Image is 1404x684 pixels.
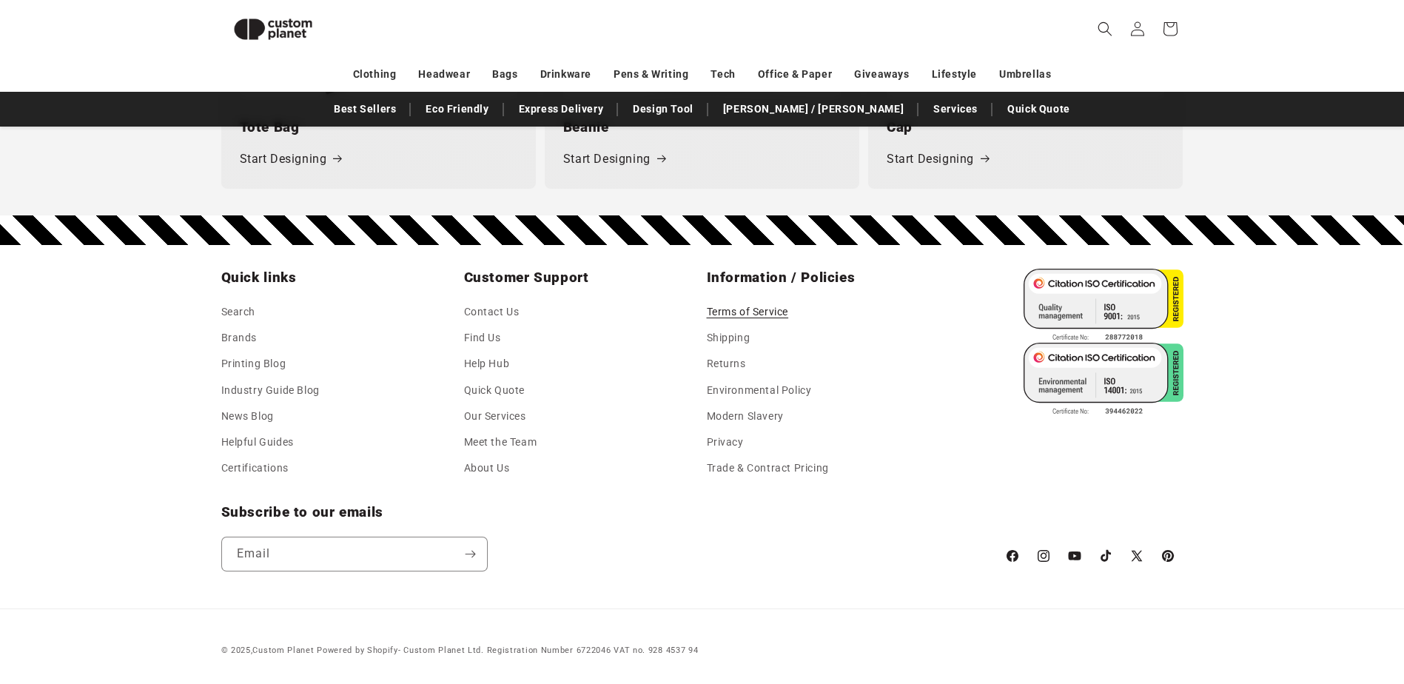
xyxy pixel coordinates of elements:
[317,646,698,655] small: - Custom Planet Ltd. Registration Number 6722046 VAT no. 928 4537 94
[707,325,750,351] a: Shipping
[240,149,342,170] a: Start Designing
[707,351,746,377] a: Returns
[563,149,665,170] a: Start Designing
[317,646,398,655] a: Powered by Shopify
[707,455,829,481] a: Trade & Contract Pricing
[221,429,294,455] a: Helpful Guides
[1024,269,1183,343] img: ISO 9001 Certified
[353,61,397,87] a: Clothing
[240,117,517,138] h3: Tote Bag
[464,403,526,429] a: Our Services
[707,403,784,429] a: Modern Slavery
[707,429,744,455] a: Privacy
[625,96,701,122] a: Design Tool
[418,61,470,87] a: Headwear
[492,61,517,87] a: Bags
[926,96,985,122] a: Services
[221,378,320,403] a: Industry Guide Blog
[1089,13,1121,45] summary: Search
[887,149,989,170] a: Start Designing
[707,269,941,286] h2: Information / Policies
[221,269,455,286] h2: Quick links
[221,303,256,325] a: Search
[932,61,977,87] a: Lifestyle
[707,303,789,325] a: Terms of Service
[221,403,274,429] a: News Blog
[221,646,315,655] small: © 2025,
[1024,343,1183,417] img: ISO 14001 Certified
[716,96,911,122] a: [PERSON_NAME] / [PERSON_NAME]
[464,269,698,286] h2: Customer Support
[464,303,520,325] a: Contact Us
[326,96,403,122] a: Best Sellers
[887,117,1164,138] h3: Cap
[464,378,525,403] a: Quick Quote
[854,61,909,87] a: Giveaways
[418,96,496,122] a: Eco Friendly
[464,351,510,377] a: Help Hub
[758,61,832,87] a: Office & Paper
[711,61,735,87] a: Tech
[221,455,289,481] a: Certifications
[563,117,841,138] h3: Beanie
[252,646,314,655] a: Custom Planet
[221,325,258,351] a: Brands
[454,537,487,571] button: Subscribe
[221,351,286,377] a: Printing Blog
[707,378,812,403] a: Environmental Policy
[464,455,510,481] a: About Us
[464,429,537,455] a: Meet the Team
[221,503,990,521] h2: Subscribe to our emails
[1157,524,1404,684] iframe: Chat Widget
[999,61,1051,87] a: Umbrellas
[221,6,325,53] img: Custom Planet
[614,61,688,87] a: Pens & Writing
[464,325,501,351] a: Find Us
[1000,96,1078,122] a: Quick Quote
[540,61,591,87] a: Drinkware
[511,96,611,122] a: Express Delivery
